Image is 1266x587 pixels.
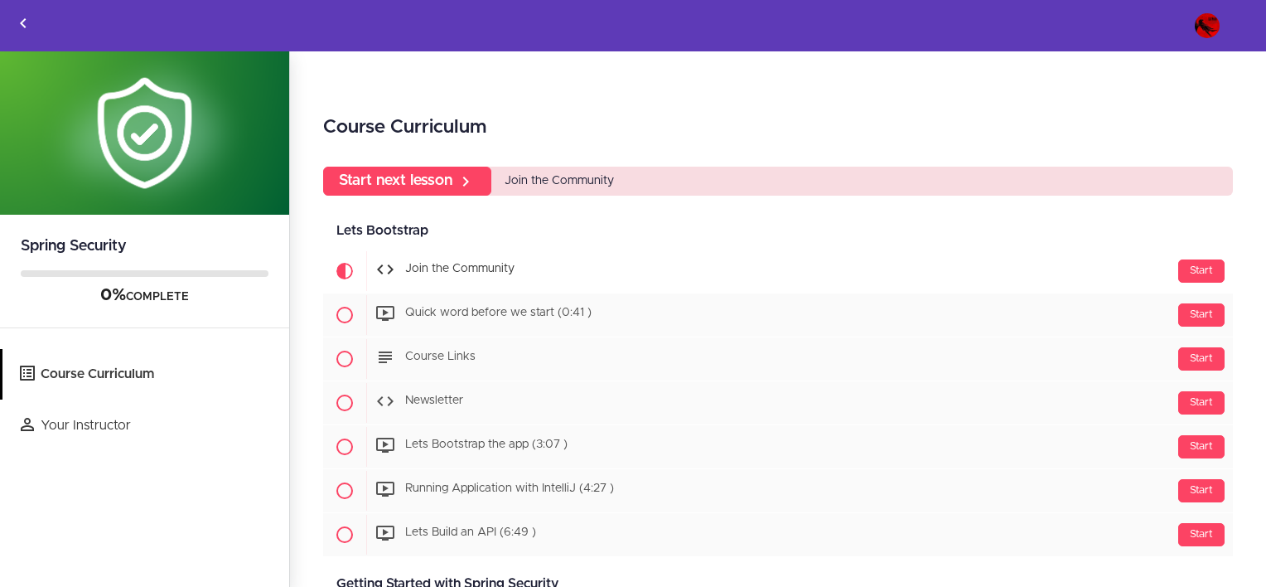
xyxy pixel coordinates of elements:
div: Start [1178,523,1225,546]
div: Start [1178,435,1225,458]
span: Quick word before we start (0:41 ) [405,308,592,319]
span: Current item [323,250,366,293]
img: dravidkumardk04@gmail.com [1195,13,1220,38]
span: Lets Bootstrap the app (3:07 ) [405,439,568,451]
span: Join the Community [505,175,614,187]
div: Start [1178,303,1225,327]
a: Current item Start Join the Community [323,250,1233,293]
a: Start Lets Build an API (6:49 ) [323,513,1233,556]
a: Course Curriculum [2,349,289,400]
span: Lets Build an API (6:49 ) [405,527,536,539]
span: Join the Community [405,264,515,275]
div: Start [1178,347,1225,371]
span: 0% [100,287,126,303]
a: Start next lesson [323,167,491,196]
a: Back to courses [1,1,46,51]
a: Start Newsletter [323,381,1233,424]
h2: Course Curriculum [323,114,1233,142]
div: Start [1178,260,1225,283]
div: Start [1178,391,1225,415]
a: Start Lets Bootstrap the app (3:07 ) [323,425,1233,468]
span: Newsletter [405,395,463,407]
span: Running Application with IntelliJ (4:27 ) [405,483,614,495]
svg: Back to courses [13,13,33,33]
span: Course Links [405,352,476,363]
a: Start Running Application with IntelliJ (4:27 ) [323,469,1233,512]
a: Start Quick word before we start (0:41 ) [323,293,1233,337]
a: Start Course Links [323,337,1233,381]
div: Start [1178,479,1225,502]
div: COMPLETE [21,285,268,307]
a: Your Instructor [2,400,289,451]
div: Lets Bootstrap [323,212,1233,250]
